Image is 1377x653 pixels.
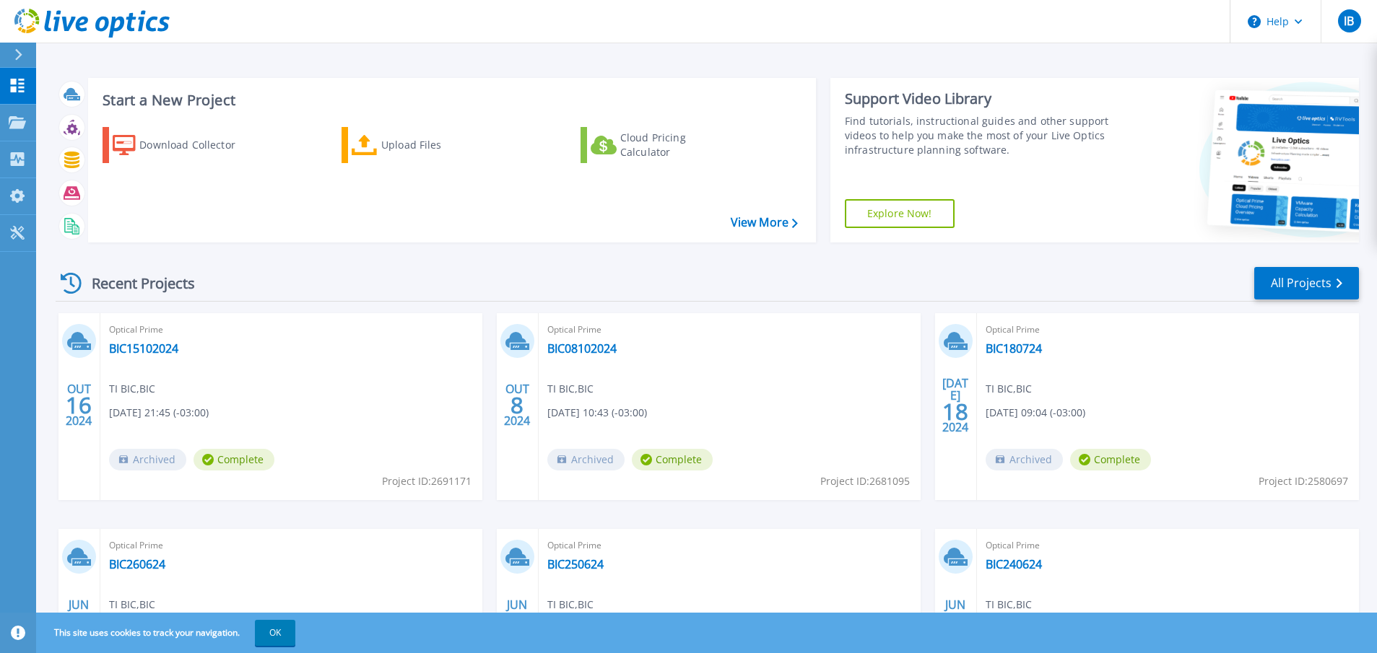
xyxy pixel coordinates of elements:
[381,131,497,159] div: Upload Files
[109,597,155,613] span: TI BIC , BIC
[382,473,472,489] span: Project ID: 2691171
[109,557,165,571] a: BIC260624
[255,620,295,646] button: OK
[942,406,968,418] span: 18
[845,114,1114,157] div: Find tutorials, instructional guides and other support videos to help you make the most of your L...
[56,266,214,301] div: Recent Projects
[66,399,92,411] span: 16
[845,89,1114,108] div: Support Video Library
[40,620,295,646] span: This site uses cookies to track your navigation.
[547,341,617,356] a: BIC08102024
[503,379,531,431] div: OUT 2024
[986,538,1350,553] span: Optical Prime
[547,538,912,553] span: Optical Prime
[986,381,1032,397] span: TI BIC , BIC
[109,538,474,553] span: Optical Prime
[1344,15,1354,27] span: IB
[547,597,594,613] span: TI BIC , BIC
[103,127,264,163] a: Download Collector
[109,341,178,356] a: BIC15102024
[511,399,524,411] span: 8
[632,449,713,470] span: Complete
[1254,267,1359,299] a: All Projects
[342,127,503,163] a: Upload Files
[65,379,92,431] div: OUT 2024
[139,131,255,159] div: Download Collector
[942,595,969,647] div: JUN 2024
[547,449,625,470] span: Archived
[109,322,474,338] span: Optical Prime
[1070,449,1151,470] span: Complete
[986,449,1063,470] span: Archived
[942,379,969,431] div: [DATE] 2024
[103,92,797,108] h3: Start a New Project
[65,595,92,647] div: JUN 2024
[845,199,955,228] a: Explore Now!
[1259,473,1348,489] span: Project ID: 2580697
[109,449,186,470] span: Archived
[547,322,912,338] span: Optical Prime
[503,595,531,647] div: JUN 2024
[986,341,1042,356] a: BIC180724
[620,131,736,159] div: Cloud Pricing Calculator
[581,127,742,163] a: Cloud Pricing Calculator
[986,597,1032,613] span: TI BIC , BIC
[194,449,274,470] span: Complete
[547,381,594,397] span: TI BIC , BIC
[986,322,1350,338] span: Optical Prime
[547,405,647,421] span: [DATE] 10:43 (-03:00)
[109,381,155,397] span: TI BIC , BIC
[109,405,209,421] span: [DATE] 21:45 (-03:00)
[731,216,798,229] a: View More
[547,557,604,571] a: BIC250624
[820,473,910,489] span: Project ID: 2681095
[986,557,1042,571] a: BIC240624
[986,405,1085,421] span: [DATE] 09:04 (-03:00)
